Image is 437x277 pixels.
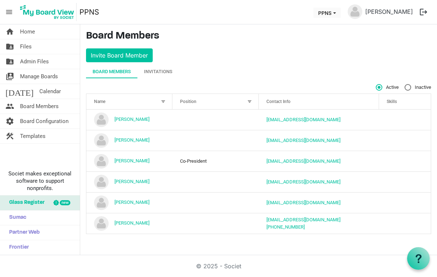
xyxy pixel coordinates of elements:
img: no-profile-picture.svg [94,112,109,127]
img: no-profile-picture.svg [94,216,109,231]
span: construction [5,129,14,143]
a: [PERSON_NAME] [114,116,149,122]
span: Manage Boards [20,69,58,84]
div: Board Members [93,68,131,75]
td: Ashley Odonkor is template cell column header Name [86,110,172,130]
span: Templates [20,129,46,143]
span: [DATE] [5,84,34,99]
span: people [5,99,14,114]
td: Megan Skrodolis is template cell column header Name [86,192,172,213]
img: no-profile-picture.svg [348,4,362,19]
td: ppnsbookkeeper@gmail.com 250-337-8683 is template cell column header Contact Info [259,213,379,234]
span: Position [180,99,196,104]
td: column header Position [172,130,258,151]
td: Cara Comeau is template cell column header Name [86,151,172,171]
td: caracomeau@hotmail.com is template cell column header Contact Info [259,151,379,171]
a: My Board View Logo [18,3,79,21]
span: Active [376,84,399,91]
a: [EMAIL_ADDRESS][DOMAIN_NAME] [266,179,340,185]
span: Glass Register [5,195,44,210]
img: no-profile-picture.svg [94,154,109,169]
span: Frontier [5,240,29,255]
td: is template cell column header Skills [379,110,431,130]
td: is template cell column header Skills [379,151,431,171]
span: Board Configuration [20,114,69,128]
a: © 2025 - Societ [196,262,241,270]
td: column header Position [172,213,258,234]
a: [EMAIL_ADDRESS][DOMAIN_NAME] [266,217,340,222]
button: logout [416,4,431,20]
span: Home [20,24,35,39]
div: tab-header [86,65,431,78]
img: My Board View Logo [18,3,77,21]
td: is template cell column header Skills [379,192,431,213]
td: column header Position [172,110,258,130]
button: Invite Board Member [86,48,153,62]
span: Name [94,99,105,104]
span: Partner Web [5,225,40,240]
td: ashleyfaysheehan@gmail.com is template cell column header Contact Info [259,130,379,151]
span: Societ makes exceptional software to support nonprofits. [3,170,77,192]
h3: Board Members [86,30,431,43]
td: ppnsteacher@gmail.com is template cell column header Contact Info [259,171,379,192]
td: mskrodolis@gmail.com is template cell column header Contact Info [259,192,379,213]
button: PPNS dropdownbutton [313,8,341,18]
a: [PERSON_NAME] [114,137,149,143]
a: [EMAIL_ADDRESS][DOMAIN_NAME] [266,200,340,205]
td: odonkorashley@gmail.com is template cell column header Contact Info [259,110,379,130]
td: Co-President column header Position [172,151,258,171]
span: Inactive [405,84,431,91]
td: is template cell column header Skills [379,213,431,234]
a: [PERSON_NAME] [362,4,416,19]
span: switch_account [5,69,14,84]
span: menu [2,5,16,19]
td: is template cell column header Skills [379,130,431,151]
td: Ashley Sheehan is template cell column header Name [86,130,172,151]
div: Invitations [144,68,172,75]
span: Admin Files [20,54,49,69]
a: [PERSON_NAME] [114,199,149,205]
a: [PERSON_NAME] [114,158,149,163]
span: Contact Info [266,99,290,104]
a: [EMAIL_ADDRESS][DOMAIN_NAME] [266,158,340,164]
a: [PERSON_NAME] [114,220,149,226]
span: Board Members [20,99,59,114]
img: no-profile-picture.svg [94,175,109,189]
span: folder_shared [5,39,14,54]
div: new [60,200,70,205]
span: Files [20,39,32,54]
a: [PHONE_NUMBER] [266,224,305,230]
td: Vi Ellis is template cell column header Name [86,213,172,234]
span: home [5,24,14,39]
td: column header Position [172,171,258,192]
td: Cara Johnson is template cell column header Name [86,171,172,192]
td: is template cell column header Skills [379,171,431,192]
img: no-profile-picture.svg [94,195,109,210]
span: Calendar [39,84,61,99]
a: [EMAIL_ADDRESS][DOMAIN_NAME] [266,138,340,143]
a: [EMAIL_ADDRESS][DOMAIN_NAME] [266,117,340,122]
td: column header Position [172,192,258,213]
a: PPNS [79,5,99,19]
span: Skills [387,99,397,104]
span: settings [5,114,14,128]
a: [PERSON_NAME] [114,179,149,184]
img: no-profile-picture.svg [94,133,109,148]
span: folder_shared [5,54,14,69]
span: Sumac [5,210,26,225]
